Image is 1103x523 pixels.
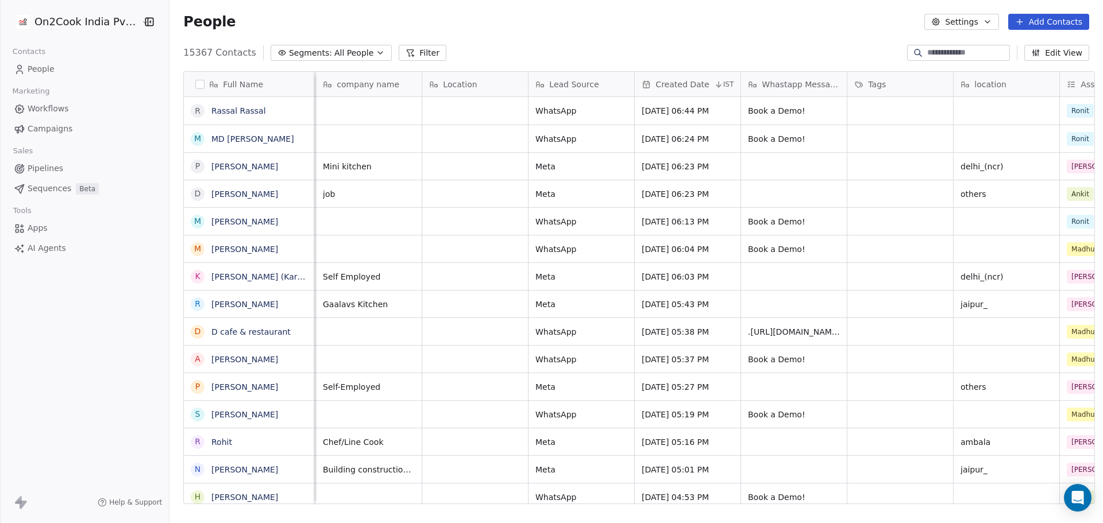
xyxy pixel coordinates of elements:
div: P [195,381,200,393]
span: Pipelines [28,162,63,175]
span: delhi_(ncr) [961,161,1052,172]
span: Beta [76,183,99,195]
div: R [195,298,200,310]
span: All People [334,47,373,59]
button: Filter [399,45,446,61]
span: ambala [961,436,1052,448]
span: Chef/Line Cook [323,436,415,448]
div: M [194,215,201,227]
a: Pipelines [9,159,160,178]
span: Campaigns [28,123,72,135]
span: WhatsApp [535,491,627,503]
span: Self-Employed [323,381,415,393]
span: [DATE] 05:27 PM [642,381,734,393]
span: Meta [535,299,627,310]
span: Marketing [7,83,55,100]
span: 15367 Contacts [183,46,256,60]
span: Segments: [289,47,332,59]
span: [DATE] 06:24 PM [642,133,734,145]
span: [DATE] 05:37 PM [642,354,734,365]
a: AI Agents [9,239,160,258]
div: location [954,72,1059,96]
a: SequencesBeta [9,179,160,198]
span: Meta [535,436,627,448]
span: Location [443,79,477,90]
span: Book a Demo! [748,105,840,117]
div: Created DateIST [635,72,741,96]
span: Book a Demo! [748,133,840,145]
a: Workflows [9,99,160,118]
div: M [194,243,201,255]
span: [DATE] 05:19 PM [642,409,734,420]
div: Whastapp Message [741,72,847,96]
span: Created Date [655,79,709,90]
span: [DATE] 06:23 PM [642,161,734,172]
span: [DATE] 04:53 PM [642,491,734,503]
div: d [195,188,201,200]
span: Mini kitchen [323,161,415,172]
a: [PERSON_NAME] [211,189,278,199]
span: Meta [535,464,627,475]
a: Rassal Rassal [211,106,266,115]
a: MD [PERSON_NAME] [211,134,294,144]
img: on2cook%20logo-04%20copy.jpg [16,15,30,29]
span: delhi_(ncr) [961,271,1052,282]
span: Book a Demo! [748,216,840,227]
a: People [9,60,160,79]
a: [PERSON_NAME] [211,162,278,171]
a: Rohit [211,437,232,447]
div: company name [316,72,422,96]
div: A [195,353,201,365]
a: [PERSON_NAME] [211,217,278,226]
span: On2Cook India Pvt. Ltd. [34,14,138,29]
span: Tools [8,202,36,219]
div: K [195,270,200,282]
span: People [183,13,236,30]
button: Edit View [1024,45,1089,61]
span: Ankit [1067,187,1094,201]
span: Sales [8,142,38,160]
button: Settings [924,14,998,30]
span: AI Agents [28,242,66,254]
span: [DATE] 06:04 PM [642,243,734,255]
div: Lead Source [529,72,634,96]
span: Meta [535,161,627,172]
span: WhatsApp [535,243,627,255]
span: Contacts [7,43,51,60]
div: R [195,436,200,448]
a: Apps [9,219,160,238]
span: Meta [535,188,627,200]
button: On2Cook India Pvt. Ltd. [14,12,134,32]
span: jaipur_ [961,299,1052,310]
div: grid [184,97,314,505]
span: People [28,63,55,75]
span: Meta [535,271,627,282]
span: .[URL][DOMAIN_NAME] Thank you for contacting [DOMAIN_NAME]&restaurant Please let us know how we c... [748,326,840,338]
span: jaipur_ [961,464,1052,475]
span: [DATE] 05:01 PM [642,464,734,475]
a: [PERSON_NAME] (Karan) [211,272,310,281]
a: [PERSON_NAME] [211,245,278,254]
span: location [974,79,1006,90]
span: Book a Demo! [748,491,840,503]
span: Full Name [223,79,263,90]
div: Tags [847,72,953,96]
a: [PERSON_NAME] [211,465,278,474]
span: WhatsApp [535,409,627,420]
a: [PERSON_NAME] [211,493,278,502]
div: R [195,105,200,117]
div: Full Name [184,72,314,96]
span: [DATE] 05:16 PM [642,436,734,448]
span: Ronit [1067,215,1094,228]
span: [DATE] 06:23 PM [642,188,734,200]
div: M [194,133,201,145]
div: D [195,326,201,338]
a: [PERSON_NAME] [211,300,278,309]
span: WhatsApp [535,354,627,365]
div: P [195,160,200,172]
span: Building construction/Hotelier [323,464,415,475]
span: Book a Demo! [748,409,840,420]
span: [DATE] 05:43 PM [642,299,734,310]
span: others [961,188,1052,200]
span: Gaalavs Kitchen [323,299,415,310]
